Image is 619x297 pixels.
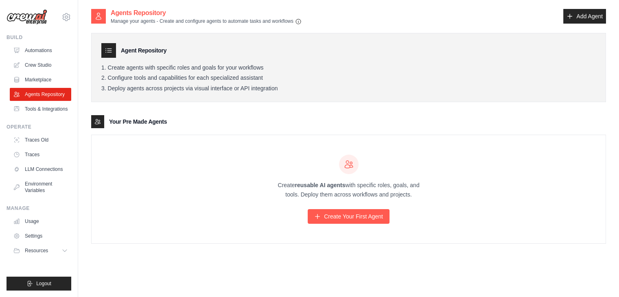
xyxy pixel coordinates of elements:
[101,74,596,82] li: Configure tools and capabilities for each specialized assistant
[7,205,71,212] div: Manage
[109,118,167,126] h3: Your Pre Made Agents
[10,244,71,257] button: Resources
[25,247,48,254] span: Resources
[7,9,47,25] img: Logo
[10,177,71,197] a: Environment Variables
[121,46,166,55] h3: Agent Repository
[10,133,71,146] a: Traces Old
[295,182,345,188] strong: reusable AI agents
[36,280,51,287] span: Logout
[101,64,596,72] li: Create agents with specific roles and goals for your workflows
[7,277,71,290] button: Logout
[563,9,606,24] a: Add Agent
[101,85,596,92] li: Deploy agents across projects via visual interface or API integration
[10,73,71,86] a: Marketplace
[10,229,71,242] a: Settings
[10,103,71,116] a: Tools & Integrations
[7,124,71,130] div: Operate
[10,88,71,101] a: Agents Repository
[271,181,427,199] p: Create with specific roles, goals, and tools. Deploy them across workflows and projects.
[111,8,302,18] h2: Agents Repository
[111,18,302,25] p: Manage your agents - Create and configure agents to automate tasks and workflows
[10,148,71,161] a: Traces
[308,209,389,224] a: Create Your First Agent
[7,34,71,41] div: Build
[10,215,71,228] a: Usage
[10,163,71,176] a: LLM Connections
[10,44,71,57] a: Automations
[10,59,71,72] a: Crew Studio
